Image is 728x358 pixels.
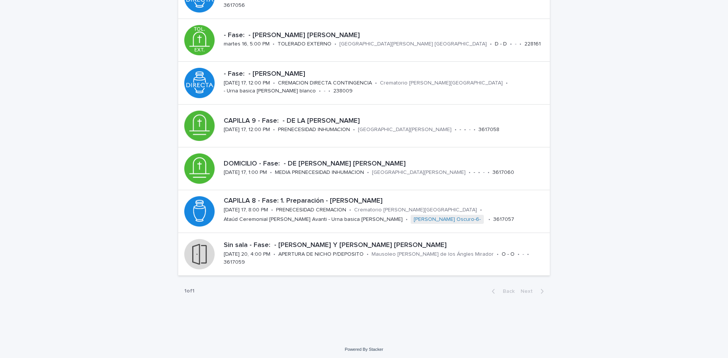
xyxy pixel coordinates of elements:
p: 3617060 [493,169,514,176]
p: • [488,216,490,223]
p: - [460,127,461,133]
a: Powered By Stacker [345,347,383,352]
p: • [367,169,369,176]
p: Ataúd Ceremonial [PERSON_NAME] Avanti - Urna basica [PERSON_NAME] [224,216,403,223]
p: • [497,251,499,258]
p: • [469,169,471,176]
p: 3617058 [479,127,499,133]
p: • [328,88,330,94]
p: PRENECESIDAD INHUMACION [278,127,350,133]
p: • [273,251,275,258]
p: APERTURA DE NICHO P/DEPOSITO [278,251,364,258]
p: [GEOGRAPHIC_DATA][PERSON_NAME] [358,127,452,133]
p: - [515,41,516,47]
span: Back [498,289,515,294]
p: - [324,88,325,94]
p: • [367,251,369,258]
p: 3617056 [224,2,245,9]
p: - [474,169,475,176]
p: [DATE] 17, 1:00 PM [224,169,267,176]
p: TOLERADO EXTERNO [278,41,331,47]
p: - Fase: - [PERSON_NAME] [224,70,547,78]
p: • [273,41,275,47]
p: [GEOGRAPHIC_DATA][PERSON_NAME] [GEOGRAPHIC_DATA] [339,41,487,47]
p: DOMICILIO - Fase: - DE [PERSON_NAME] [PERSON_NAME] [224,160,547,168]
p: PRENECESIDAD CREMACION [276,207,346,213]
button: Back [486,288,518,295]
p: • [510,41,512,47]
p: Crematorio [PERSON_NAME][GEOGRAPHIC_DATA] [380,80,503,86]
button: Next [518,288,550,295]
p: • [464,127,466,133]
p: [DATE] 17, 12:00 PM [224,127,270,133]
p: • [455,127,457,133]
p: • [527,251,529,258]
p: Sin sala - Fase: - [PERSON_NAME] Y [PERSON_NAME] [PERSON_NAME] [224,241,547,250]
p: • [375,80,377,86]
p: O - O [502,251,515,258]
a: [PERSON_NAME] Oscuro-6- [414,216,481,223]
p: Crematorio [PERSON_NAME][GEOGRAPHIC_DATA] [354,207,477,213]
p: • [518,251,519,258]
a: CAPILLA 9 - Fase: - DE LA [PERSON_NAME][DATE] 17, 12:00 PM•PRENECESIDAD INHUMACION•[GEOGRAPHIC_DA... [178,105,550,147]
a: Sin sala - Fase: - [PERSON_NAME] Y [PERSON_NAME] [PERSON_NAME][DATE] 20, 4:00 PM•APERTURA DE NICH... [178,233,550,276]
p: • [334,41,336,47]
a: - Fase: - [PERSON_NAME][DATE] 17, 12:00 PM•CREMACION DIRECTA CONTINGENCIA•Crematorio [PERSON_NAME... [178,62,550,105]
p: • [353,127,355,133]
span: Next [521,289,537,294]
p: • [480,207,482,213]
p: martes 16, 5:00 PM [224,41,270,47]
p: CAPILLA 9 - Fase: - DE LA [PERSON_NAME] [224,117,547,125]
p: 3617059 [224,259,245,266]
p: • [488,169,490,176]
p: • [490,41,492,47]
p: - [469,127,471,133]
p: • [478,169,480,176]
p: - Urna basica [PERSON_NAME] blanco [224,88,316,94]
p: [GEOGRAPHIC_DATA][PERSON_NAME] [372,169,466,176]
p: D - D [495,41,507,47]
a: DOMICILIO - Fase: - DE [PERSON_NAME] [PERSON_NAME][DATE] 17, 1:00 PM•MEDIA PRENECESIDAD INHUMACIO... [178,147,550,190]
p: - [522,251,524,258]
p: MEDIA PRENECESIDAD INHUMACION [275,169,364,176]
p: • [273,80,275,86]
a: CAPILLA 8 - Fase: 1. Preparación - [PERSON_NAME][DATE] 17, 8:00 PM•PRENECESIDAD CREMACION•Cremato... [178,190,550,233]
p: • [319,88,321,94]
p: CREMACION DIRECTA CONTINGENCIA [278,80,372,86]
p: • [273,127,275,133]
p: • [474,127,475,133]
p: • [406,216,408,223]
p: 3617057 [493,216,514,223]
p: - [483,169,485,176]
p: • [271,207,273,213]
p: 228161 [524,41,541,47]
a: - Fase: - [PERSON_NAME] [PERSON_NAME]martes 16, 5:00 PM•TOLERADO EXTERNO•[GEOGRAPHIC_DATA][PERSON... [178,19,550,62]
p: - Fase: - [PERSON_NAME] [PERSON_NAME] [224,31,547,40]
p: [DATE] 20, 4:00 PM [224,251,270,258]
p: 1 of 1 [178,282,201,300]
p: • [349,207,351,213]
p: • [506,80,508,86]
p: • [519,41,521,47]
p: Mausoleo [PERSON_NAME] de los Ángles Mirador [372,251,494,258]
p: • [270,169,272,176]
p: CAPILLA 8 - Fase: 1. Preparación - [PERSON_NAME] [224,197,547,205]
p: [DATE] 17, 12:00 PM [224,80,270,86]
p: 238009 [333,88,353,94]
p: [DATE] 17, 8:00 PM [224,207,268,213]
